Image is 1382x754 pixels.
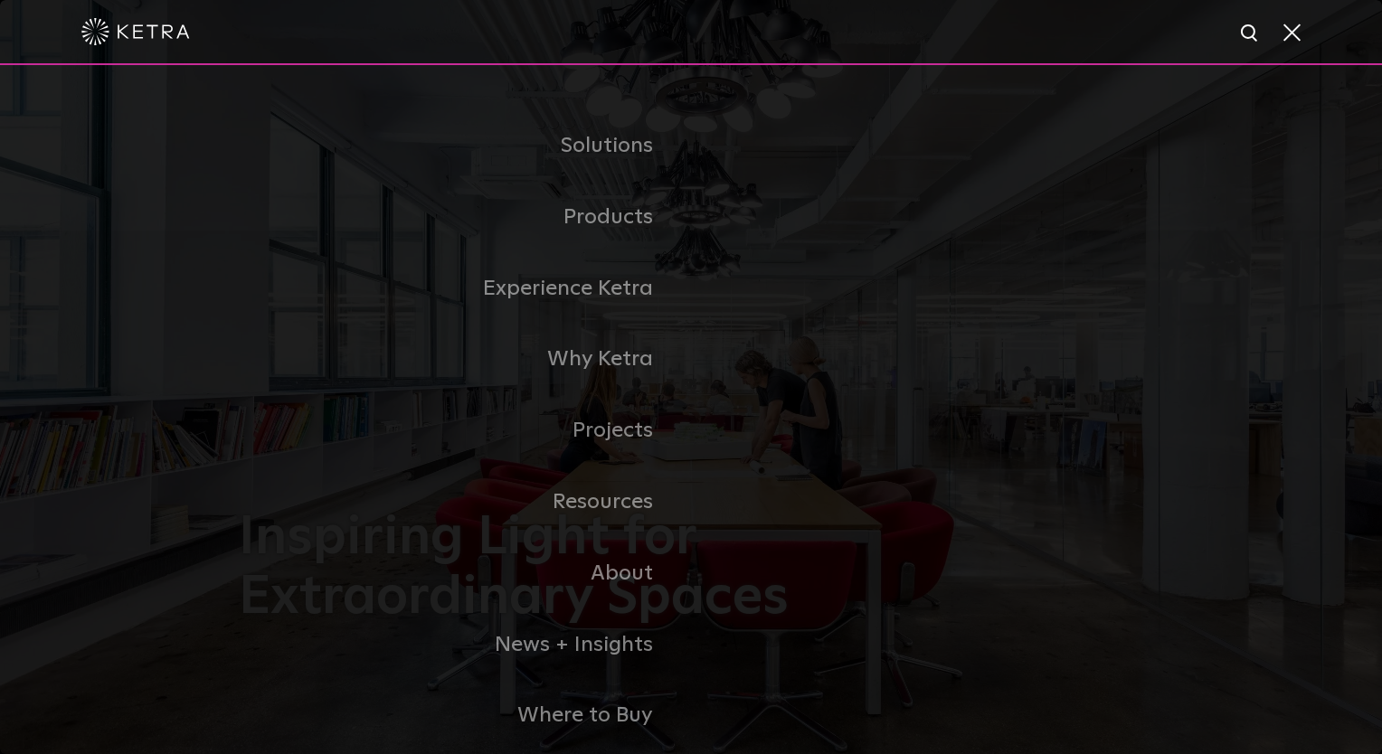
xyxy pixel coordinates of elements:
a: Where to Buy [239,680,691,751]
a: Why Ketra [239,324,691,395]
a: Products [239,182,691,253]
img: search icon [1239,23,1262,45]
a: Experience Ketra [239,253,691,325]
a: Projects [239,395,691,467]
a: Solutions [239,110,691,182]
a: About [239,538,691,609]
img: ketra-logo-2019-white [81,18,190,45]
a: News + Insights [239,609,691,681]
div: Navigation Menu [239,110,1143,751]
a: Resources [239,467,691,538]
